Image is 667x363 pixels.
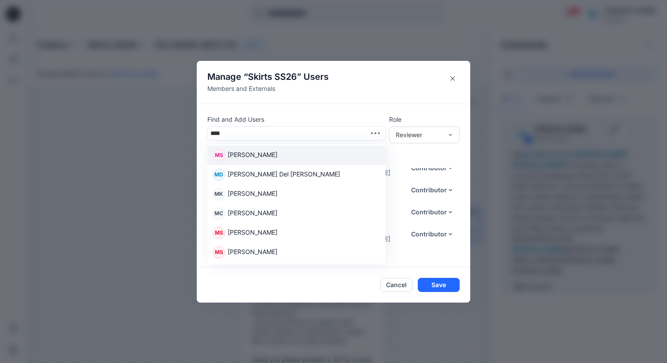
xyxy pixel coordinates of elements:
[213,149,225,161] div: MS
[228,247,277,258] p: [PERSON_NAME]
[228,208,277,220] p: [PERSON_NAME]
[405,227,460,241] button: Contributor
[248,71,297,82] span: Skirts SS26
[380,278,412,292] button: Cancel
[213,207,225,220] div: MC
[228,189,277,200] p: [PERSON_NAME]
[228,169,340,181] p: [PERSON_NAME] Del [PERSON_NAME]
[213,227,225,239] div: MS
[213,168,225,181] div: MD
[228,228,277,239] p: [PERSON_NAME]
[207,115,386,124] p: Find and Add Users
[405,205,460,219] button: Contributor
[405,183,460,197] button: Contributor
[389,115,460,124] p: Role
[396,130,442,139] div: Reviewer
[405,254,460,268] button: Contributor
[446,71,460,86] button: Close
[207,84,329,93] p: Members and Externals
[228,150,277,161] p: [PERSON_NAME]
[213,246,225,258] div: MS
[207,71,329,82] h4: Manage “ ” Users
[213,188,225,200] div: MK
[418,278,460,292] button: Save
[405,161,460,175] button: Contributor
